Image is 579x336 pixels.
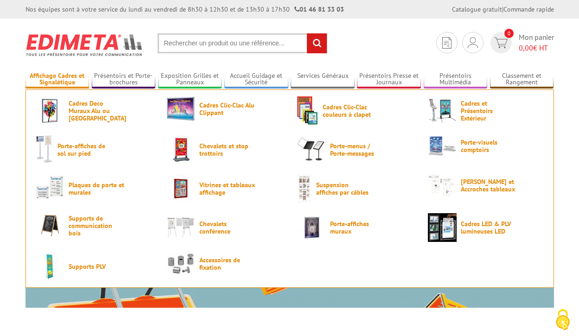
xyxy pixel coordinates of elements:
img: Cadres et Présentoirs Extérieur [428,96,457,125]
a: Commande rapide [503,5,554,13]
img: Cadres Deco Muraux Alu ou Bois [36,96,64,125]
a: Affichage Cadres et Signalétique [25,72,89,87]
span: Porte-affiches muraux [330,220,386,235]
span: 0 [504,29,514,38]
img: devis rapide [442,37,452,49]
a: Services Généraux [291,72,355,87]
a: Accueil Guidage et Sécurité [224,72,288,87]
img: Cimaises et Accroches tableaux [428,174,457,197]
span: Plaques de porte et murales [69,181,124,196]
a: Cadres LED & PLV lumineuses LED [428,213,544,242]
span: Cadres Clic-Clac couleurs à clapet [323,103,378,118]
span: Cadres LED & PLV lumineuses LED [461,220,516,235]
a: Présentoirs Multimédia [424,72,488,87]
a: Présentoirs Presse et Journaux [357,72,421,87]
img: Cadres Clic-Clac Alu Clippant [166,96,195,121]
button: Cookies (fenêtre modale) [547,304,579,336]
a: Suspension affiches par câbles [297,174,413,203]
span: Porte-menus / Porte-messages [330,142,386,157]
a: Exposition Grilles et Panneaux [158,72,222,87]
a: Chevalets conférence [166,213,282,242]
img: Porte-menus / Porte-messages [297,135,326,164]
img: Cookies (fenêtre modale) [551,308,574,331]
input: rechercher [307,33,327,53]
span: Cadres Deco Muraux Alu ou [GEOGRAPHIC_DATA] [69,100,124,122]
strong: 01 46 81 33 03 [294,5,344,13]
a: [PERSON_NAME] et Accroches tableaux [428,174,544,197]
img: Cadres LED & PLV lumineuses LED [428,213,457,242]
span: Supports de communication bois [69,215,124,237]
span: Chevalets et stop trottoirs [199,142,255,157]
a: Plaques de porte et murales [36,174,152,203]
a: Porte-visuels comptoirs [428,135,544,157]
img: Supports de communication bois [36,213,64,238]
span: Porte-affiches de sol sur pied [57,142,113,157]
img: Vitrines et tableaux affichage [166,174,195,203]
span: [PERSON_NAME] et Accroches tableaux [461,178,516,193]
a: Cadres Clic-Clac couleurs à clapet [297,96,413,125]
a: Accessoires de fixation [166,252,282,275]
a: Chevalets et stop trottoirs [166,135,282,164]
img: Cadres Clic-Clac couleurs à clapet [297,96,318,125]
a: Porte-affiches muraux [297,213,413,242]
img: Chevalets et stop trottoirs [166,135,195,164]
span: Suspension affiches par câbles [316,181,372,196]
span: Porte-visuels comptoirs [461,139,516,153]
a: Présentoirs et Porte-brochures [92,72,156,87]
input: Rechercher un produit ou une référence... [158,33,327,53]
a: Classement et Rangement [490,72,554,87]
img: Supports PLV [36,252,64,281]
span: Mon panier [519,32,554,53]
span: Supports PLV [69,263,124,270]
a: Supports de communication bois [36,213,152,238]
div: Nos équipes sont à votre service du lundi au vendredi de 8h30 à 12h30 et de 13h30 à 17h30 [25,5,344,14]
span: Accessoires de fixation [199,256,255,271]
a: Supports PLV [36,252,152,281]
img: Porte-affiches de sol sur pied [36,135,53,164]
img: devis rapide [468,37,478,48]
a: Cadres et Présentoirs Extérieur [428,96,544,125]
img: Accessoires de fixation [166,252,195,275]
a: Catalogue gratuit [452,5,502,13]
span: Cadres Clic-Clac Alu Clippant [199,101,255,116]
img: Porte-affiches muraux [297,213,326,242]
img: Chevalets conférence [166,213,195,242]
img: Plaques de porte et murales [36,174,64,203]
img: Porte-visuels comptoirs [428,135,457,157]
span: 0,00 [519,43,533,52]
img: devis rapide [494,38,508,48]
a: Vitrines et tableaux affichage [166,174,282,203]
a: Porte-affiches de sol sur pied [36,135,152,164]
a: Porte-menus / Porte-messages [297,135,413,164]
a: Cadres Clic-Clac Alu Clippant [166,96,282,121]
a: Cadres Deco Muraux Alu ou [GEOGRAPHIC_DATA] [36,96,152,125]
a: devis rapide 0 Mon panier 0,00€ HT [488,32,554,53]
img: Présentoir, panneau, stand - Edimeta - PLV, affichage, mobilier bureau, entreprise [25,28,144,62]
img: Suspension affiches par câbles [297,174,312,203]
span: € HT [519,43,554,53]
span: Cadres et Présentoirs Extérieur [461,100,516,122]
div: | [452,5,554,14]
span: Chevalets conférence [199,220,255,235]
span: Vitrines et tableaux affichage [199,181,255,196]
